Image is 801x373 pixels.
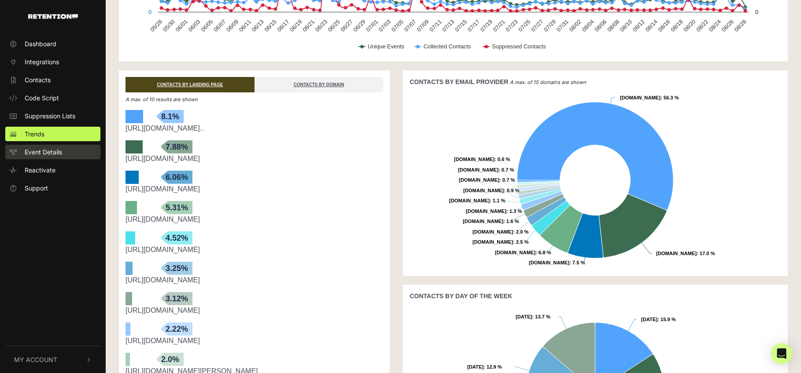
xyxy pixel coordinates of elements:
[466,18,481,33] text: 07/17
[5,55,100,69] a: Integrations
[25,183,48,193] span: Support
[463,188,519,193] text: : 0.9 %
[454,157,510,162] text: : 0.6 %
[161,292,192,305] span: 3.12%
[126,96,198,102] em: A max. of 10 results are shown
[148,9,151,15] text: 0
[5,109,100,123] a: Suppression Lists
[472,239,513,245] tspan: [DOMAIN_NAME]
[695,18,709,33] text: 08/22
[755,9,758,15] text: 0
[25,129,44,139] span: Trends
[466,208,522,214] text: : 1.3 %
[25,93,59,102] span: Code Script
[5,127,100,141] a: Trends
[631,18,646,33] text: 08/12
[441,18,455,33] text: 07/13
[251,18,265,33] text: 06/13
[161,171,192,184] span: 6.06%
[543,18,557,33] text: 07/29
[126,246,200,253] a: [URL][DOMAIN_NAME]
[459,177,515,183] text: : 0.7 %
[126,123,383,134] div: https://drinkghia.com/collections/all-of-the-spirit-none-of-the-booze
[28,14,78,19] img: Retention.com
[288,18,303,33] text: 06/19
[314,18,329,33] text: 06/23
[390,18,405,33] text: 07/05
[495,250,535,255] tspan: [DOMAIN_NAME]
[5,346,100,373] button: My Account
[606,18,620,33] text: 08/08
[424,43,471,50] text: Collected Contacts
[449,198,490,203] tspan: [DOMAIN_NAME]
[368,43,404,50] text: Unique Events
[656,251,697,256] tspan: [DOMAIN_NAME]
[529,260,585,265] text: : 7.5 %
[472,229,513,234] tspan: [DOMAIN_NAME]
[352,18,366,33] text: 06/29
[492,18,506,33] text: 07/21
[463,219,519,224] text: : 1.6 %
[212,18,227,33] text: 06/07
[530,18,544,33] text: 07/27
[25,147,62,157] span: Event Details
[126,337,200,344] a: [URL][DOMAIN_NAME]
[467,364,484,369] tspan: [DATE]
[580,18,595,33] text: 08/04
[472,229,528,234] text: : 2.0 %
[25,75,51,84] span: Contacts
[410,78,508,85] strong: CONTACTS BY EMAIL PROVIDER
[25,165,55,175] span: Reactivate
[161,262,192,275] span: 3.25%
[568,18,583,33] text: 08/02
[555,18,570,33] text: 07/31
[466,208,506,214] tspan: [DOMAIN_NAME]
[238,18,252,33] text: 06/11
[641,317,676,322] text: : 15.9 %
[255,77,384,92] a: CONTACTS BY DOMAIN
[126,305,383,316] div: https://drinkghia.com/collections/bestsellers
[428,18,443,33] text: 07/11
[161,201,192,214] span: 5.31%
[25,57,59,66] span: Integrations
[162,18,176,33] text: 05/30
[517,18,532,33] text: 07/25
[126,275,383,285] div: https://drinkghia.com/pages/custom-bundle
[620,95,679,100] text: : 56.3 %
[449,198,505,203] text: : 1.1 %
[458,167,514,172] text: : 0.7 %
[492,43,546,50] text: Suppressed Contacts
[669,18,684,33] text: 08/18
[126,154,383,164] div: https://drinkghia.com/products/ghia
[126,184,383,194] div: https://drinkghia.com/products/le-spritz-variety-pack
[504,18,519,33] text: 07/23
[161,231,192,245] span: 4.52%
[644,18,659,33] text: 08/14
[463,188,504,193] tspan: [DOMAIN_NAME]
[5,91,100,105] a: Code Script
[733,18,747,33] text: 08/28
[641,317,657,322] tspan: [DATE]
[263,18,277,33] text: 06/15
[459,177,499,183] tspan: [DOMAIN_NAME]
[529,260,569,265] tspan: [DOMAIN_NAME]
[161,322,192,336] span: 2.22%
[479,18,494,33] text: 07/19
[619,18,633,33] text: 08/10
[5,145,100,159] a: Event Details
[25,39,56,48] span: Dashboard
[416,18,430,33] text: 07/09
[454,157,495,162] tspan: [DOMAIN_NAME]
[126,214,383,225] div: https://drinkghia.com/pages/stockists
[126,307,200,314] a: [URL][DOMAIN_NAME]
[5,37,100,51] a: Dashboard
[126,124,204,132] a: [URL][DOMAIN_NAME]..
[410,293,512,300] strong: CONTACTS BY DAY OF THE WEEK
[516,314,532,319] tspan: [DATE]
[467,364,502,369] text: : 12.9 %
[126,185,200,193] a: [URL][DOMAIN_NAME]
[14,355,57,364] span: My Account
[276,18,290,33] text: 06/17
[187,18,201,33] text: 06/03
[149,18,163,33] text: 05/28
